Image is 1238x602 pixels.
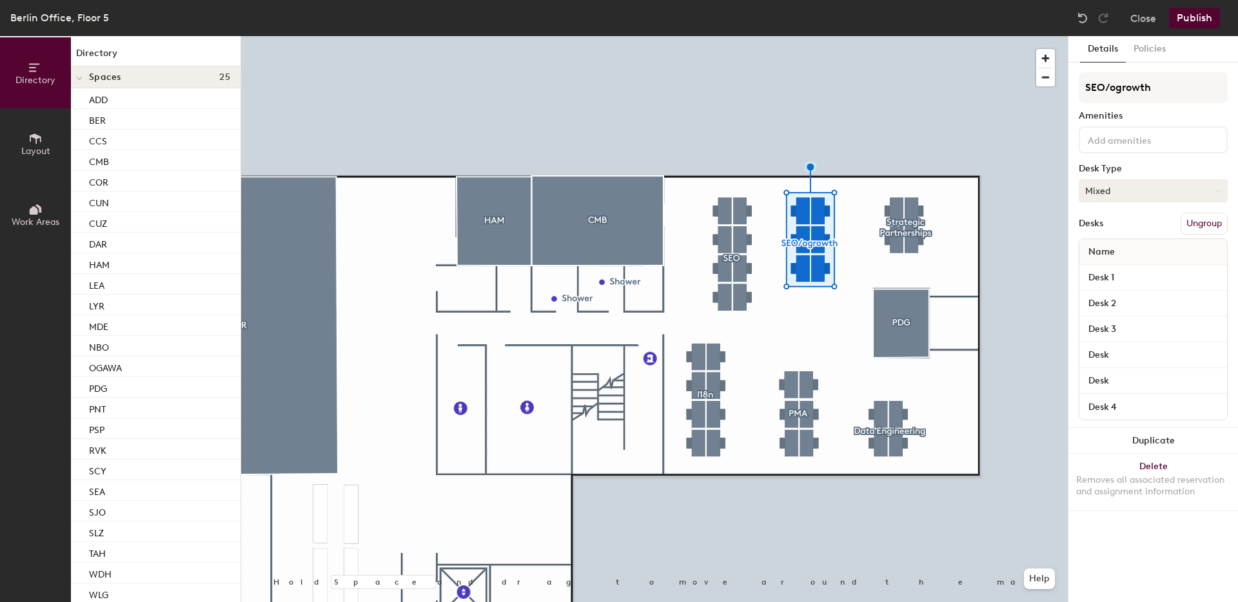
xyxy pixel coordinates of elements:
p: COR [89,173,108,188]
p: MDE [89,318,108,333]
p: RVK [89,442,106,456]
span: Directory [15,75,55,86]
p: TAH [89,545,106,559]
p: SCY [89,462,106,477]
p: CUZ [89,215,107,229]
p: SJO [89,503,106,518]
span: Name [1082,240,1121,264]
span: Layout [21,146,50,157]
img: Redo [1097,12,1110,24]
div: Desk Type [1079,164,1228,174]
button: Details [1080,36,1126,63]
input: Unnamed desk [1082,346,1224,364]
p: BER [89,112,106,126]
p: PNT [89,400,106,415]
button: Policies [1126,36,1174,63]
div: Amenities [1079,111,1228,121]
p: DAR [89,235,107,250]
input: Unnamed desk [1082,398,1224,416]
button: Mixed [1079,179,1228,202]
p: HAM [89,256,110,271]
span: Spaces [89,72,121,83]
p: ADD [89,91,108,106]
p: SEA [89,483,105,498]
input: Unnamed desk [1082,320,1224,338]
input: Unnamed desk [1082,295,1224,313]
button: Close [1130,8,1156,28]
p: LYR [89,297,104,312]
p: LEA [89,277,104,291]
p: CMB [89,153,109,168]
p: CUN [89,194,109,209]
button: Ungroup [1181,213,1228,235]
button: Duplicate [1068,428,1238,454]
span: 25 [219,72,230,83]
p: OGAWA [89,359,122,374]
p: WDH [89,565,112,580]
p: SLZ [89,524,104,539]
input: Add amenities [1085,131,1201,147]
span: Work Areas [12,217,59,228]
button: Help [1024,568,1055,589]
p: WLG [89,586,108,601]
div: Desks [1079,218,1103,229]
img: Undo [1076,12,1089,24]
div: Berlin Office, Floor 5 [10,10,109,26]
button: Publish [1169,8,1220,28]
input: Unnamed desk [1082,372,1224,390]
button: DeleteRemoves all associated reservation and assignment information [1068,454,1238,510]
p: NBO [89,338,109,353]
input: Unnamed desk [1082,269,1224,287]
div: Removes all associated reservation and assignment information [1076,474,1230,498]
p: PSP [89,421,104,436]
h1: Directory [71,46,241,66]
p: CCS [89,132,107,147]
p: PDG [89,380,107,394]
